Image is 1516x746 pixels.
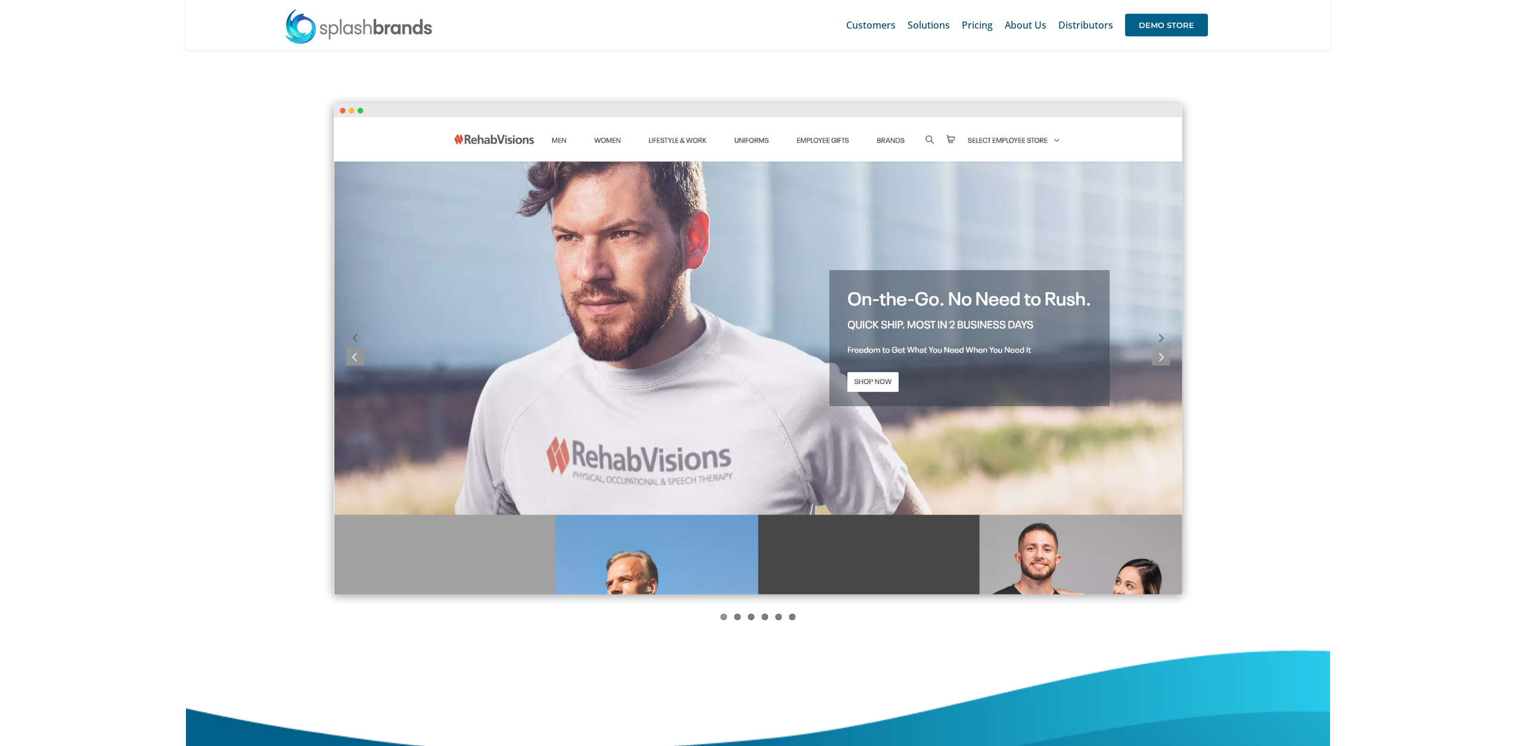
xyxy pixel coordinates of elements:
span: Customers [846,20,896,30]
a: 3 [748,614,754,620]
span: About Us [1005,20,1046,30]
a: Customers [846,6,896,44]
nav: Main Menu Sticky [846,6,1208,44]
a: screely-1684637879533 [346,578,1170,591]
img: screely-1684637879533.png [334,103,1182,595]
a: 4 [762,614,768,620]
img: SplashBrands.com Logo [284,8,433,44]
a: 1 [720,614,727,620]
a: Distributors [1058,6,1113,44]
span: Solutions [908,20,950,30]
span: DEMO STORE [1125,14,1208,36]
a: DEMO STORE [1125,6,1208,44]
a: 5 [775,614,782,620]
span: Pricing [962,20,993,30]
a: 6 [789,614,796,620]
a: 2 [734,614,741,620]
span: Distributors [1058,20,1113,30]
a: Pricing [962,6,993,44]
